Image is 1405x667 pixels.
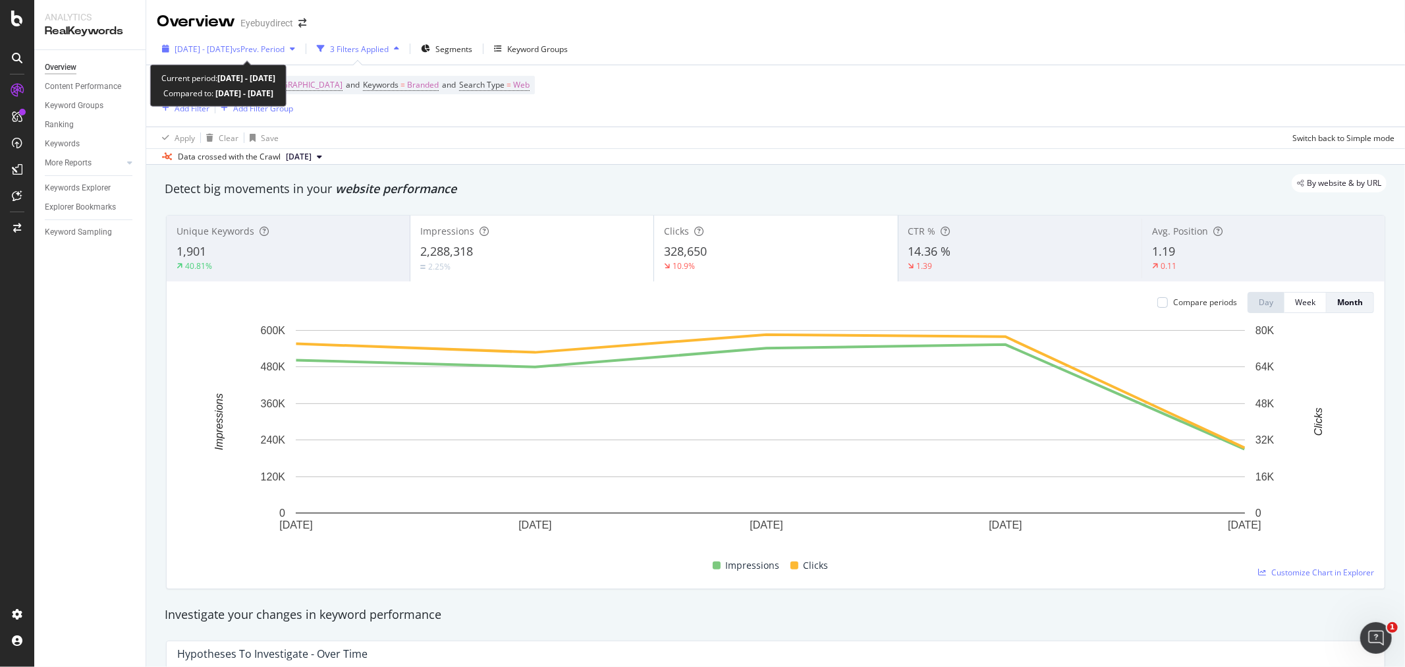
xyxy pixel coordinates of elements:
[261,398,286,409] text: 360K
[1271,567,1374,578] span: Customize Chart in Explorer
[157,100,209,116] button: Add Filter
[177,243,206,259] span: 1,901
[163,86,273,101] div: Compared to:
[507,79,511,90] span: =
[673,260,695,272] div: 10.9%
[261,434,286,446] text: 240K
[213,88,273,99] b: [DATE] - [DATE]
[1327,292,1374,313] button: Month
[286,151,312,163] span: 2025 Aug. 31st
[330,43,389,55] div: 3 Filters Applied
[45,80,121,94] div: Content Performance
[1173,297,1237,308] div: Compare periods
[489,38,573,59] button: Keyword Groups
[185,260,212,272] div: 40.81%
[45,61,136,74] a: Overview
[442,79,456,90] span: and
[750,520,783,531] text: [DATE]
[1287,127,1394,148] button: Switch back to Simple mode
[219,132,238,144] div: Clear
[407,76,439,94] span: Branded
[45,181,111,195] div: Keywords Explorer
[157,11,235,33] div: Overview
[1360,622,1392,654] iframe: Intercom live chat
[177,324,1364,552] svg: A chart.
[459,79,505,90] span: Search Type
[178,151,281,163] div: Data crossed with the Crawl
[420,265,426,269] img: Equal
[435,43,472,55] span: Segments
[1161,260,1176,272] div: 0.11
[346,79,360,90] span: and
[1255,361,1275,372] text: 64K
[45,225,112,239] div: Keyword Sampling
[908,225,936,237] span: CTR %
[177,225,254,237] span: Unique Keywords
[507,43,568,55] div: Keyword Groups
[45,225,136,239] a: Keyword Sampling
[1307,179,1381,187] span: By website & by URL
[45,80,136,94] a: Content Performance
[263,76,343,94] span: [GEOGRAPHIC_DATA]
[1292,174,1387,192] div: legacy label
[261,471,286,482] text: 120K
[177,647,368,660] div: Hypotheses to Investigate - Over Time
[244,127,279,148] button: Save
[45,99,136,113] a: Keyword Groups
[213,393,225,450] text: Impressions
[279,520,312,531] text: [DATE]
[45,156,92,170] div: More Reports
[1292,132,1394,144] div: Switch back to Simple mode
[804,558,829,573] span: Clicks
[1258,567,1374,578] a: Customize Chart in Explorer
[726,558,780,573] span: Impressions
[261,361,286,372] text: 480K
[45,11,135,24] div: Analytics
[1152,225,1208,237] span: Avg. Position
[281,149,327,165] button: [DATE]
[45,24,135,39] div: RealKeywords
[45,137,136,151] a: Keywords
[1313,408,1325,436] text: Clicks
[1152,243,1175,259] span: 1.19
[233,103,293,114] div: Add Filter Group
[420,225,474,237] span: Impressions
[217,72,275,84] b: [DATE] - [DATE]
[240,16,293,30] div: Eyebuydirect
[363,79,399,90] span: Keywords
[1259,297,1273,308] div: Day
[157,127,195,148] button: Apply
[165,606,1387,623] div: Investigate your changes in keyword performance
[1337,297,1363,308] div: Month
[312,38,404,59] button: 3 Filters Applied
[420,243,473,259] span: 2,288,318
[1255,325,1275,336] text: 80K
[1295,297,1315,308] div: Week
[45,118,136,132] a: Ranking
[1255,471,1275,482] text: 16K
[664,225,689,237] span: Clicks
[917,260,933,272] div: 1.39
[518,520,551,531] text: [DATE]
[45,99,103,113] div: Keyword Groups
[45,137,80,151] div: Keywords
[513,76,530,94] span: Web
[1255,507,1261,519] text: 0
[1284,292,1327,313] button: Week
[279,507,285,519] text: 0
[1228,520,1261,531] text: [DATE]
[1255,434,1275,446] text: 32K
[428,261,451,272] div: 2.25%
[664,243,707,259] span: 328,650
[989,520,1022,531] text: [DATE]
[45,200,116,214] div: Explorer Bookmarks
[45,181,136,195] a: Keywords Explorer
[261,325,286,336] text: 600K
[175,132,195,144] div: Apply
[400,79,405,90] span: =
[45,156,123,170] a: More Reports
[416,38,478,59] button: Segments
[298,18,306,28] div: arrow-right-arrow-left
[175,43,233,55] span: [DATE] - [DATE]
